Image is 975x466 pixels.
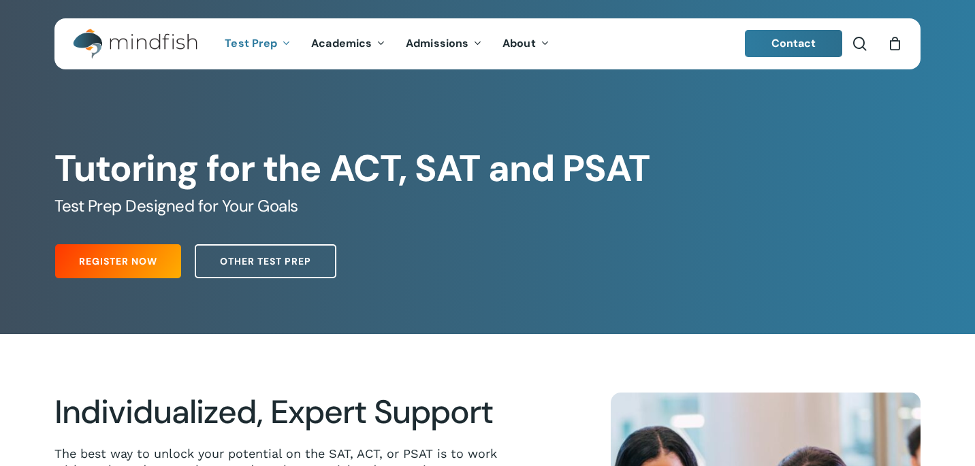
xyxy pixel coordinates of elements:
[54,147,921,190] h1: Tutoring for the ACT, SAT and PSAT
[54,18,921,69] header: Main Menu
[214,38,301,50] a: Test Prep
[214,18,559,69] nav: Main Menu
[220,254,311,268] span: Other Test Prep
[502,36,536,50] span: About
[492,38,560,50] a: About
[301,38,396,50] a: Academics
[396,38,492,50] a: Admissions
[195,244,336,278] a: Other Test Prep
[887,36,902,51] a: Cart
[55,244,181,278] a: Register Now
[406,36,468,50] span: Admissions
[771,36,816,50] span: Contact
[745,30,843,57] a: Contact
[311,36,372,50] span: Academics
[54,393,515,432] h2: Individualized, Expert Support
[54,195,921,217] h5: Test Prep Designed for Your Goals
[225,36,277,50] span: Test Prep
[79,254,157,268] span: Register Now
